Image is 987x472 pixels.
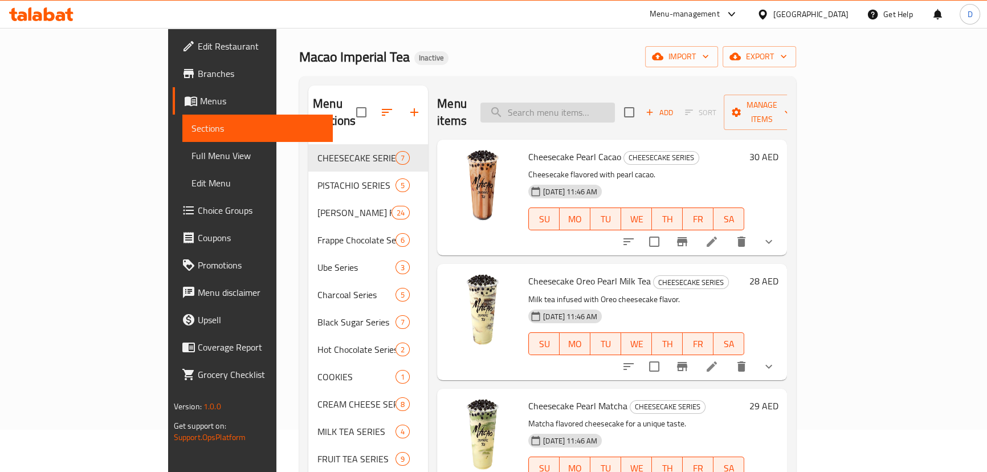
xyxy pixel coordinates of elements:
div: Charcoal Series5 [308,281,428,308]
span: export [732,50,787,64]
a: Coverage Report [173,333,333,361]
span: FRUIT TEA SERIES [317,452,395,466]
button: export [723,46,796,67]
h2: Menu items [437,95,467,129]
span: Add [644,106,675,119]
span: COOKIES [317,370,395,384]
button: MO [560,207,590,230]
div: items [395,151,410,165]
a: Edit Menu [182,169,333,197]
div: CREAM CHEESE SERIES [317,397,395,411]
span: Choice Groups [198,204,324,217]
button: sort-choices [615,353,642,380]
div: items [395,397,410,411]
button: sort-choices [615,228,642,255]
span: Edit Menu [191,176,324,190]
span: [DATE] 11:46 AM [539,436,602,446]
svg: Show Choices [762,360,776,373]
h2: Menu sections [313,95,356,129]
span: Promotions [198,258,324,272]
span: Charcoal Series [317,288,395,302]
span: Grocery Checklist [198,368,324,381]
p: Milk tea infused with Oreo cheesecake flavor. [528,292,744,307]
span: Macao Imperial Tea [299,44,410,70]
span: Full Menu View [191,149,324,162]
span: Select all sections [349,100,373,124]
a: Coupons [173,224,333,251]
span: MILK TEA SERIES [317,425,395,438]
span: Ube Series [317,261,395,274]
span: Sort sections [373,99,401,126]
button: FR [683,207,713,230]
button: import [645,46,718,67]
button: SA [713,207,744,230]
div: Menu-management [650,7,720,21]
span: PISTACHIO SERIES [317,178,395,192]
span: Select to update [642,355,666,379]
a: Full Menu View [182,142,333,169]
a: Branches [173,60,333,87]
span: import [654,50,709,64]
span: Menus [200,94,324,108]
span: SU [533,211,555,227]
a: Edit menu item [705,235,719,249]
button: WE [621,207,652,230]
span: 2 [396,344,409,355]
span: CHEESECAKE SERIES [630,400,705,413]
span: Sections [191,121,324,135]
div: items [395,425,410,438]
span: 4 [396,426,409,437]
span: WE [626,336,647,352]
button: delete [728,353,755,380]
div: Hot Chocolate Series [317,343,395,356]
span: Get support on: [174,418,226,433]
div: CREAM CHEESE SERIES8 [308,390,428,418]
span: MO [564,211,586,227]
button: Add [641,104,678,121]
button: SU [528,332,560,355]
span: MO [564,336,586,352]
a: Upsell [173,306,333,333]
div: Black Sugar Series7 [308,308,428,336]
h6: 28 AED [749,273,778,289]
span: Select section [617,100,641,124]
span: FR [687,211,709,227]
span: FR [687,336,709,352]
span: Frappe Chocolate Series [317,233,395,247]
span: Inactive [414,53,448,63]
div: items [395,261,410,274]
div: items [395,452,410,466]
a: Grocery Checklist [173,361,333,388]
span: Manage items [733,98,791,127]
span: 1 [396,372,409,383]
span: TH [656,211,678,227]
div: COOKIES1 [308,363,428,390]
div: Frappe Chocolate Series6 [308,226,428,254]
button: Branch-specific-item [668,228,696,255]
span: WE [626,211,647,227]
span: Edit Restaurant [198,39,324,53]
button: TH [652,207,683,230]
span: Select to update [642,230,666,254]
span: 5 [396,180,409,191]
span: Version: [174,399,202,414]
svg: Show Choices [762,235,776,249]
div: items [395,343,410,356]
span: 6 [396,235,409,246]
div: Hot Chocolate Series2 [308,336,428,363]
span: 7 [396,317,409,328]
a: Menus [173,87,333,115]
h6: 29 AED [749,398,778,414]
span: D [967,8,972,21]
div: MILK TEA SERIES4 [308,418,428,445]
button: SA [713,332,744,355]
span: Select section first [678,104,724,121]
button: TU [590,207,621,230]
span: 9 [396,454,409,465]
img: Cheesecake Pearl Cacao [446,149,519,222]
span: 5 [396,290,409,300]
span: 24 [392,207,409,218]
a: Edit menu item [705,360,719,373]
